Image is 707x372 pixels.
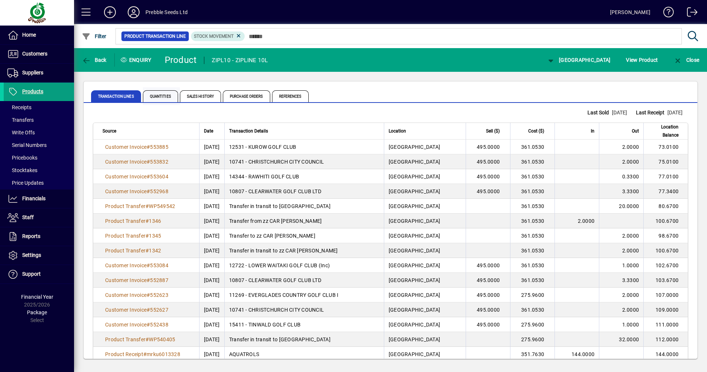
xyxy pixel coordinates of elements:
[643,228,688,243] td: 98.6700
[80,30,108,43] button: Filter
[7,104,31,110] span: Receipts
[626,54,658,66] span: View Product
[103,232,164,240] a: Product Transfer#1345
[389,188,440,194] span: [GEOGRAPHIC_DATA]
[4,101,74,114] a: Receipts
[466,184,510,199] td: 495.0000
[632,127,639,135] span: Out
[115,54,159,66] div: Enquiry
[22,88,43,94] span: Products
[4,64,74,82] a: Suppliers
[470,127,506,135] div: Sell ($)
[572,351,594,357] span: 144.0000
[643,184,688,199] td: 77.3400
[643,214,688,228] td: 100.6700
[103,291,171,299] a: Customer Invoice#552623
[147,159,150,165] span: #
[145,6,188,18] div: Prebble Seeds Ltd
[4,190,74,208] a: Financials
[145,203,149,209] span: #
[199,258,224,273] td: [DATE]
[194,34,234,39] span: Stock movement
[191,31,245,41] mat-chip: Product Transaction Type: Stock movement
[224,347,384,362] td: AQUATROLS
[466,169,510,184] td: 495.0000
[510,347,554,362] td: 351.7630
[466,258,510,273] td: 495.0000
[510,228,554,243] td: 361.0530
[105,144,147,150] span: Customer Invoice
[4,45,74,63] a: Customers
[224,154,384,169] td: 10741 - CHRISTCHURCH CITY COUNCIL
[149,233,161,239] span: 1345
[671,53,701,67] button: Close
[4,177,74,189] a: Price Updates
[510,243,554,258] td: 361.0530
[622,174,639,180] span: 0.3300
[224,288,384,302] td: 11269 - EVERGLADES COUNTRY GOLF CLUB I
[199,169,224,184] td: [DATE]
[22,252,41,258] span: Settings
[4,227,74,246] a: Reports
[147,322,150,328] span: #
[224,169,384,184] td: 14344 - RAWHITI GOLF CLUB
[224,258,384,273] td: 12722 - LOWER WAITAKI GOLF CLUB (Inc)
[224,184,384,199] td: 10807 - CLEARWATER GOLF CLUB LTD
[636,109,667,117] span: Last Receipt
[105,307,147,313] span: Customer Invoice
[4,246,74,265] a: Settings
[147,292,150,298] span: #
[466,140,510,154] td: 495.0000
[587,109,612,117] span: Last Sold
[389,351,440,357] span: [GEOGRAPHIC_DATA]
[103,261,171,269] a: Customer Invoice#553084
[21,294,53,300] span: Financial Year
[643,169,688,184] td: 77.0100
[510,302,554,317] td: 361.0530
[180,90,221,102] span: Sales History
[7,155,37,161] span: Pricebooks
[622,292,639,298] span: 2.0000
[510,273,554,288] td: 361.0530
[22,233,40,239] span: Reports
[165,54,197,66] div: Product
[150,307,168,313] span: 552627
[22,32,36,38] span: Home
[22,195,46,201] span: Financials
[510,154,554,169] td: 361.0530
[466,154,510,169] td: 495.0000
[648,123,678,139] span: Location Balance
[147,307,150,313] span: #
[389,127,461,135] div: Location
[389,262,440,268] span: [GEOGRAPHIC_DATA]
[82,33,107,39] span: Filter
[150,174,168,180] span: 553604
[466,273,510,288] td: 495.0000
[515,127,551,135] div: Cost ($)
[103,202,178,210] a: Product Transfer#WP549542
[103,187,171,195] a: Customer Invoice#552968
[389,144,440,150] span: [GEOGRAPHIC_DATA]
[622,307,639,313] span: 2.0000
[105,262,147,268] span: Customer Invoice
[150,262,168,268] span: 553084
[145,248,149,254] span: #
[199,140,224,154] td: [DATE]
[7,180,44,186] span: Price Updates
[4,164,74,177] a: Stocktakes
[528,127,544,135] span: Cost ($)
[7,167,37,173] span: Stocktakes
[4,114,74,126] a: Transfers
[466,317,510,332] td: 495.0000
[643,273,688,288] td: 103.6700
[622,322,639,328] span: 1.0000
[103,143,171,151] a: Customer Invoice#553885
[466,302,510,317] td: 495.0000
[486,127,500,135] span: Sell ($)
[673,57,699,63] span: Close
[389,322,440,328] span: [GEOGRAPHIC_DATA]
[624,53,660,67] button: View Product
[149,203,175,209] span: WP549542
[643,243,688,258] td: 100.6700
[612,110,627,115] span: [DATE]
